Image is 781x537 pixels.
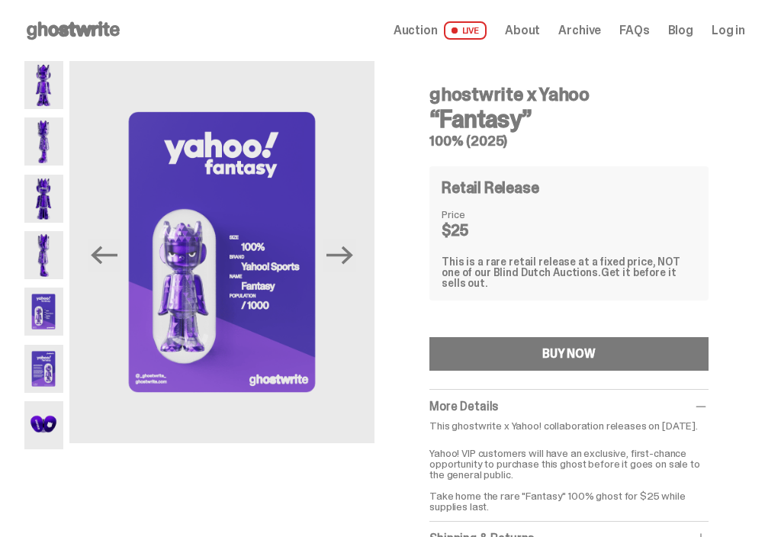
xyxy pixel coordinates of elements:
button: Previous [88,239,121,272]
img: Yahoo-HG---5.png [24,288,63,336]
img: Yahoo-HG---2.png [24,117,63,166]
a: FAQs [619,24,649,37]
dt: Price [442,209,518,220]
div: BUY NOW [542,348,596,360]
a: Blog [668,24,693,37]
div: This is a rare retail release at a fixed price, NOT one of our Blind Dutch Auctions. [442,256,696,288]
dd: $25 [442,223,518,238]
p: Yahoo! VIP customers will have an exclusive, first-chance opportunity to purchase this ghost befo... [429,437,709,512]
h4: Retail Release [442,180,538,195]
span: Get it before it sells out. [442,265,676,290]
span: Auction [394,24,438,37]
img: Yahoo-HG---6.png [24,345,63,393]
a: Auction LIVE [394,21,487,40]
h5: 100% (2025) [429,134,709,148]
p: This ghostwrite x Yahoo! collaboration releases on [DATE]. [429,420,709,431]
button: Next [323,239,356,272]
img: Yahoo-HG---3.png [24,175,63,223]
a: Archive [558,24,601,37]
a: Log in [712,24,745,37]
button: BUY NOW [429,337,709,371]
img: Yahoo-HG---7.png [24,401,63,449]
img: Yahoo-HG---5.png [69,61,375,443]
span: LIVE [444,21,487,40]
a: About [505,24,540,37]
img: Yahoo-HG---4.png [24,231,63,279]
span: More Details [429,398,498,414]
h4: ghostwrite x Yahoo [429,85,709,104]
h3: “Fantasy” [429,107,709,131]
img: Yahoo-HG---1.png [24,61,63,109]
